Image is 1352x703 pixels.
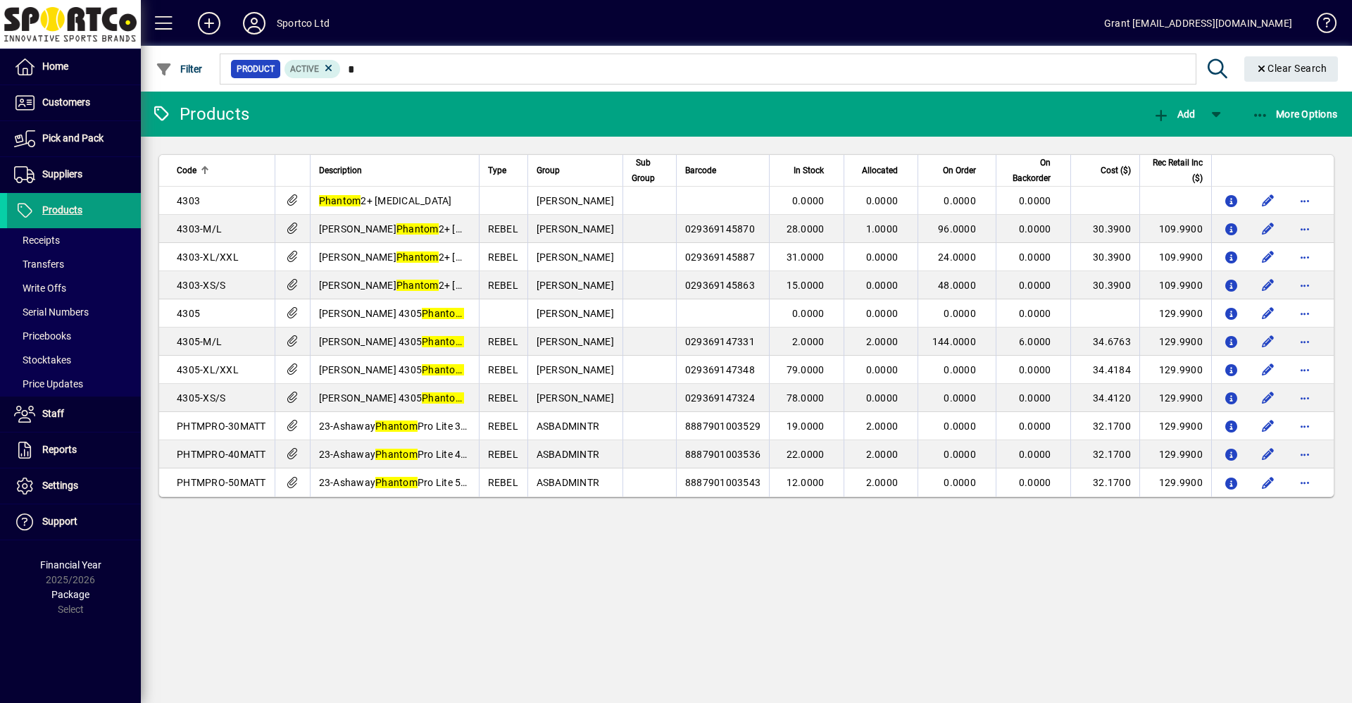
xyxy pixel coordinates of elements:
span: 2.0000 [792,336,825,347]
span: 23-Ashaway Pro Lite 50 [PERSON_NAME] [319,477,547,488]
td: 30.3900 [1070,215,1139,243]
span: Group [537,163,560,178]
a: Pricebooks [7,324,141,348]
span: 2.0000 [866,477,899,488]
td: 129.9900 [1139,412,1211,440]
button: More options [1294,387,1316,409]
span: Products [42,204,82,216]
button: Clear [1244,56,1339,82]
span: Package [51,589,89,600]
span: REBEL [488,421,518,432]
span: 8887901003536 [685,449,760,460]
button: Edit [1257,387,1279,409]
span: Support [42,516,77,527]
span: 0.0000 [866,308,899,319]
button: More options [1294,246,1316,268]
a: Staff [7,397,141,432]
a: Stocktakes [7,348,141,372]
span: 0.0000 [944,449,976,460]
span: 029369145870 [685,223,755,235]
button: Edit [1257,330,1279,353]
span: 029369147324 [685,392,755,404]
span: 4305-XS/S [177,392,225,404]
div: Allocated [853,163,910,178]
span: 2.0000 [866,421,899,432]
span: [PERSON_NAME] 4305 3+ [MEDICAL_DATA] X-Small / Small [319,392,626,404]
span: 28.0000 [787,223,825,235]
span: Add [1153,108,1195,120]
button: Edit [1257,274,1279,297]
span: Description [319,163,362,178]
span: Home [42,61,68,72]
span: 0.0000 [944,364,976,375]
span: 0.0000 [792,308,825,319]
span: 4303-XL/XXL [177,251,239,263]
a: Price Updates [7,372,141,396]
span: 0.0000 [1019,392,1051,404]
span: 4305-XL/XXL [177,364,239,375]
button: Edit [1257,415,1279,437]
span: 0.0000 [1019,364,1051,375]
button: Edit [1257,471,1279,494]
span: REBEL [488,477,518,488]
em: Phantom [375,421,418,432]
span: ASBADMINTR [537,449,600,460]
span: Allocated [862,163,898,178]
span: Sub Group [632,155,655,186]
em: Phantom [422,308,464,319]
span: [PERSON_NAME] [537,280,614,291]
span: 6.0000 [1019,336,1051,347]
span: [PERSON_NAME] 4305 3+ [MEDICAL_DATA] Medium / Large [319,336,629,347]
span: On Backorder [1005,155,1051,186]
a: Support [7,504,141,540]
td: 30.3900 [1070,271,1139,299]
span: Write Offs [14,282,66,294]
div: Description [319,163,470,178]
span: 0.0000 [792,195,825,206]
span: Transfers [14,259,64,270]
span: Code [177,163,196,178]
span: Cost ($) [1101,163,1131,178]
a: Receipts [7,228,141,252]
span: 0.0000 [1019,280,1051,291]
span: ASBADMINTR [537,421,600,432]
button: Edit [1257,246,1279,268]
span: 24.0000 [938,251,976,263]
a: Customers [7,85,141,120]
span: 0.0000 [944,195,976,206]
em: Phantom [319,195,361,206]
span: 22.0000 [787,449,825,460]
mat-chip: Activation Status: Active [284,60,341,78]
span: [PERSON_NAME] [537,392,614,404]
em: Phantom [396,223,439,235]
span: 96.0000 [938,223,976,235]
span: Pricebooks [14,330,71,342]
span: 15.0000 [787,280,825,291]
td: 109.9900 [1139,215,1211,243]
span: PHTMPRO-40MATT [177,449,266,460]
span: Rec Retail Inc ($) [1148,155,1203,186]
span: 1.0000 [866,223,899,235]
span: Product [237,62,275,76]
span: Type [488,163,506,178]
span: 0.0000 [1019,223,1051,235]
span: [PERSON_NAME] 2+ [MEDICAL_DATA] M/L r [319,223,557,235]
td: 129.9900 [1139,384,1211,412]
span: REBEL [488,364,518,375]
button: More options [1294,330,1316,353]
td: 129.9900 [1139,440,1211,468]
button: Filter [152,56,206,82]
span: 48.0000 [938,280,976,291]
span: Customers [42,97,90,108]
a: Settings [7,468,141,504]
span: 0.0000 [944,421,976,432]
span: Financial Year [40,559,101,571]
button: Edit [1257,218,1279,240]
span: 0.0000 [1019,421,1051,432]
button: Edit [1257,302,1279,325]
button: Profile [232,11,277,36]
span: ASBADMINTR [537,477,600,488]
span: [PERSON_NAME] [537,308,614,319]
div: Sub Group [632,155,668,186]
span: 0.0000 [866,195,899,206]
